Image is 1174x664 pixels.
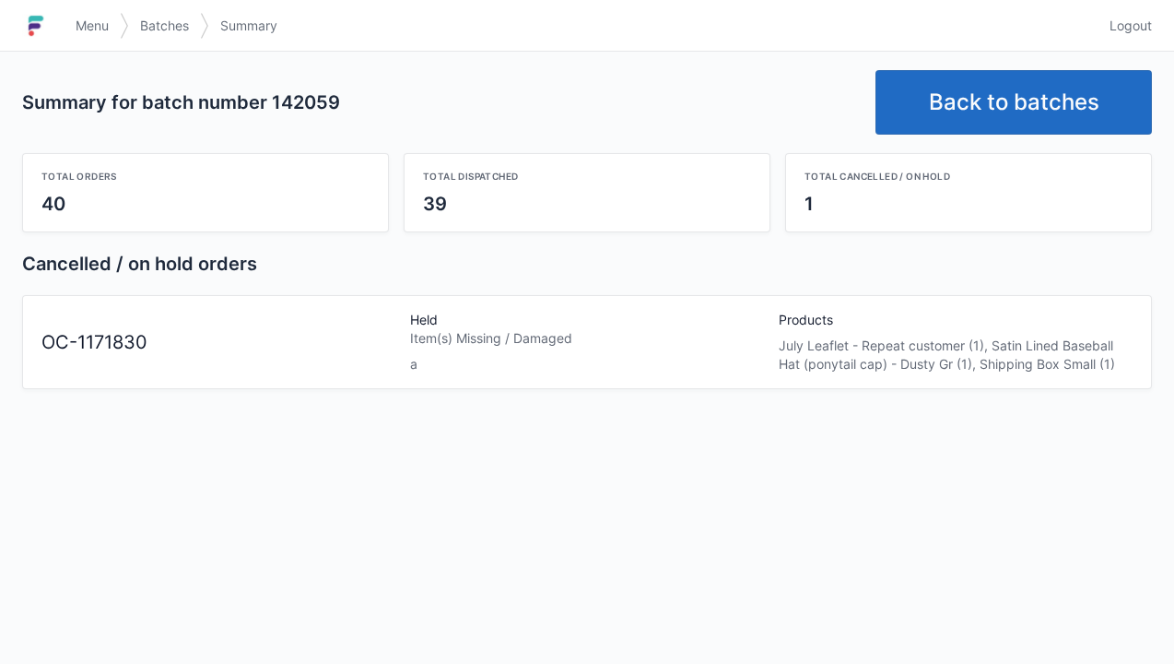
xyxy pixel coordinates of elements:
div: Total cancelled / on hold [804,169,1133,184]
img: logo-small.jpg [22,11,50,41]
img: svg> [120,4,129,48]
h2: Cancelled / on hold orders [22,251,1152,277]
div: Products [771,311,1140,373]
div: OC-1171830 [34,329,403,356]
div: Total orders [41,169,370,184]
img: svg> [200,4,209,48]
span: Logout [1109,17,1152,35]
div: Total dispatched [423,169,751,184]
div: a [410,355,764,373]
span: Summary [220,17,277,35]
div: 1 [804,191,1133,217]
a: Logout [1098,9,1152,42]
span: Batches [140,17,189,35]
a: Batches [129,9,200,42]
div: Item(s) Missing / Damaged [410,329,764,348]
div: 40 [41,191,370,217]
div: 39 [423,191,751,217]
div: Held [403,311,771,373]
a: Summary [209,9,288,42]
a: Back to batches [875,70,1152,135]
h2: Summary for batch number 142059 [22,89,861,115]
a: Menu [65,9,120,42]
div: July Leaflet - Repeat customer (1), Satin Lined Baseball Hat (ponytail cap) - Dusty Gr (1), Shipp... [779,337,1133,373]
span: Menu [76,17,109,35]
